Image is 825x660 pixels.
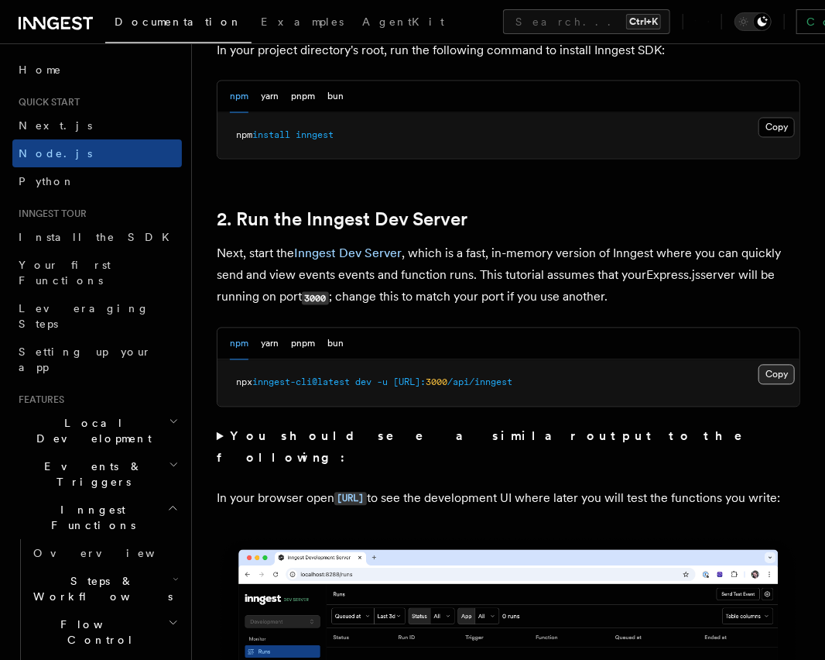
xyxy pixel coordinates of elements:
[12,452,182,496] button: Events & Triggers
[19,259,111,287] span: Your first Functions
[252,5,353,42] a: Examples
[758,118,795,138] button: Copy
[19,62,62,77] span: Home
[377,377,388,388] span: -u
[19,302,149,330] span: Leveraging Steps
[12,167,182,195] a: Python
[12,208,87,220] span: Inngest tour
[734,12,772,31] button: Toggle dark mode
[12,294,182,338] a: Leveraging Steps
[19,175,75,187] span: Python
[296,130,334,141] span: inngest
[334,491,367,506] a: [URL]
[230,81,248,113] button: npm
[327,81,344,113] button: bun
[19,231,179,243] span: Install the SDK
[12,394,64,406] span: Features
[261,328,279,360] button: yarn
[12,56,182,84] a: Home
[12,96,80,108] span: Quick start
[217,426,800,469] summary: You should see a similar output to the following:
[19,147,92,160] span: Node.js
[12,338,182,381] a: Setting up your app
[447,377,512,388] span: /api/inngest
[626,14,661,29] kbd: Ctrl+K
[12,251,182,294] a: Your first Functions
[27,610,182,654] button: Flow Control
[115,15,242,28] span: Documentation
[12,502,167,533] span: Inngest Functions
[353,5,454,42] a: AgentKit
[27,539,182,567] a: Overview
[334,493,367,506] code: [URL]
[426,377,447,388] span: 3000
[217,488,800,510] p: In your browser open to see the development UI where later you will test the functions you write:
[261,15,344,28] span: Examples
[12,112,182,139] a: Next.js
[217,40,800,62] p: In your project directory's root, run the following command to install Inngest SDK:
[261,81,279,113] button: yarn
[12,139,182,167] a: Node.js
[291,81,315,113] button: pnpm
[12,496,182,539] button: Inngest Functions
[302,292,329,305] code: 3000
[236,130,252,141] span: npm
[12,459,169,490] span: Events & Triggers
[291,328,315,360] button: pnpm
[355,377,371,388] span: dev
[12,415,169,446] span: Local Development
[105,5,252,43] a: Documentation
[12,409,182,452] button: Local Development
[362,15,444,28] span: AgentKit
[393,377,426,388] span: [URL]:
[758,365,795,385] button: Copy
[12,223,182,251] a: Install the SDK
[19,345,152,373] span: Setting up your app
[503,9,670,34] button: Search...Ctrl+K
[27,573,173,604] span: Steps & Workflows
[252,377,350,388] span: inngest-cli@latest
[294,246,402,261] a: Inngest Dev Server
[27,617,168,648] span: Flow Control
[217,243,800,309] p: Next, start the , which is a fast, in-memory version of Inngest where you can quickly send and vi...
[236,377,252,388] span: npx
[217,429,764,466] strong: You should see a similar output to the following:
[252,130,290,141] span: install
[19,119,92,132] span: Next.js
[217,209,467,231] a: 2. Run the Inngest Dev Server
[230,328,248,360] button: npm
[27,567,182,610] button: Steps & Workflows
[327,328,344,360] button: bun
[33,547,193,559] span: Overview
